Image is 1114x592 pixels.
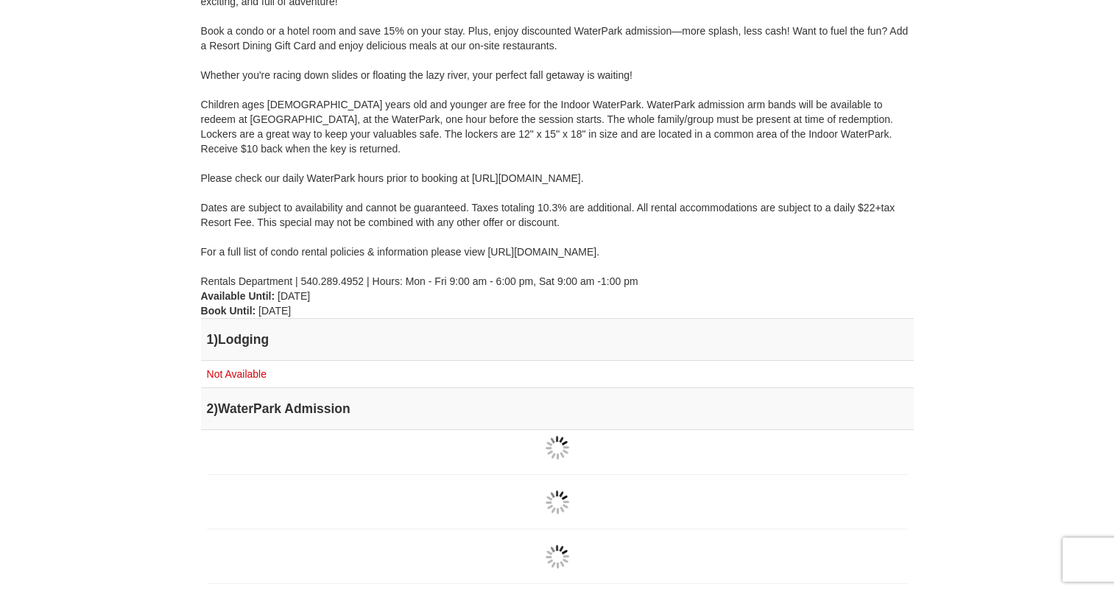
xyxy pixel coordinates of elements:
h4: 2 WaterPark Admission [207,401,908,416]
strong: Available Until: [201,290,275,302]
h4: 1 Lodging [207,332,908,347]
span: [DATE] [258,305,291,317]
img: wait gif [546,490,569,514]
span: Not Available [207,368,267,380]
span: ) [214,332,218,347]
img: wait gif [546,436,569,459]
span: [DATE] [278,290,310,302]
img: wait gif [546,545,569,568]
span: ) [214,401,218,416]
strong: Book Until: [201,305,256,317]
